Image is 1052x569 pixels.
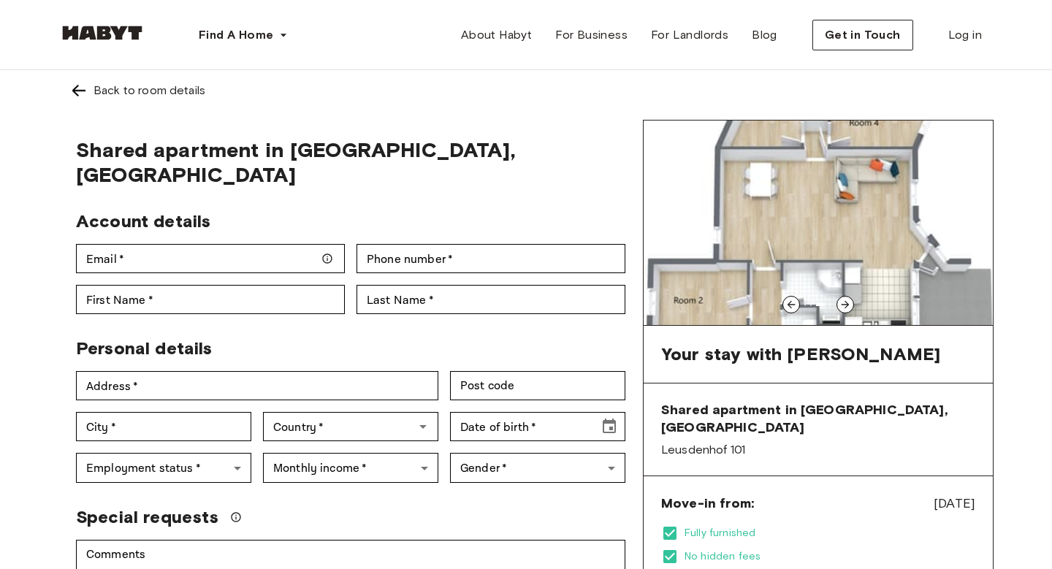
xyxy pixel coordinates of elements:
a: About Habyt [449,20,544,50]
img: Habyt [58,26,146,40]
span: Fully furnished [685,526,975,541]
a: For Landlords [639,20,740,50]
span: Log in [948,26,982,44]
button: Choose date [595,412,624,441]
div: Address [76,371,438,400]
span: Blog [752,26,777,44]
span: About Habyt [461,26,532,44]
a: Blog [740,20,789,50]
span: Account details [76,210,210,232]
button: Open [413,416,433,437]
a: For Business [544,20,639,50]
span: Personal details [76,337,212,359]
img: Image of the room [644,121,993,325]
a: Log in [937,20,994,50]
span: For Business [555,26,628,44]
span: Get in Touch [825,26,901,44]
div: First Name [76,285,345,314]
button: Find A Home [187,20,300,50]
a: Left pointing arrowBack to room details [58,70,994,111]
div: Last Name [357,285,625,314]
span: Find A Home [199,26,273,44]
img: Left pointing arrow [70,82,88,99]
svg: We'll do our best to accommodate your request, but please note we can't guarantee it will be poss... [230,511,242,523]
span: No hidden fees [685,549,975,564]
div: Post code [450,371,625,400]
div: City [76,412,251,441]
button: Get in Touch [812,20,913,50]
div: Email [76,244,345,273]
span: Your stay with [PERSON_NAME] [661,343,940,365]
div: Back to room details [94,82,205,99]
span: [DATE] [934,494,975,513]
span: For Landlords [651,26,728,44]
span: Leusdenhof 101 [661,442,975,458]
span: Shared apartment in [GEOGRAPHIC_DATA], [GEOGRAPHIC_DATA] [661,401,975,436]
span: Special requests [76,506,218,528]
svg: Make sure your email is correct — we'll send your booking details there. [321,253,333,264]
div: Phone number [357,244,625,273]
span: Move-in from: [661,494,754,512]
span: Shared apartment in [GEOGRAPHIC_DATA], [GEOGRAPHIC_DATA] [76,137,625,187]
